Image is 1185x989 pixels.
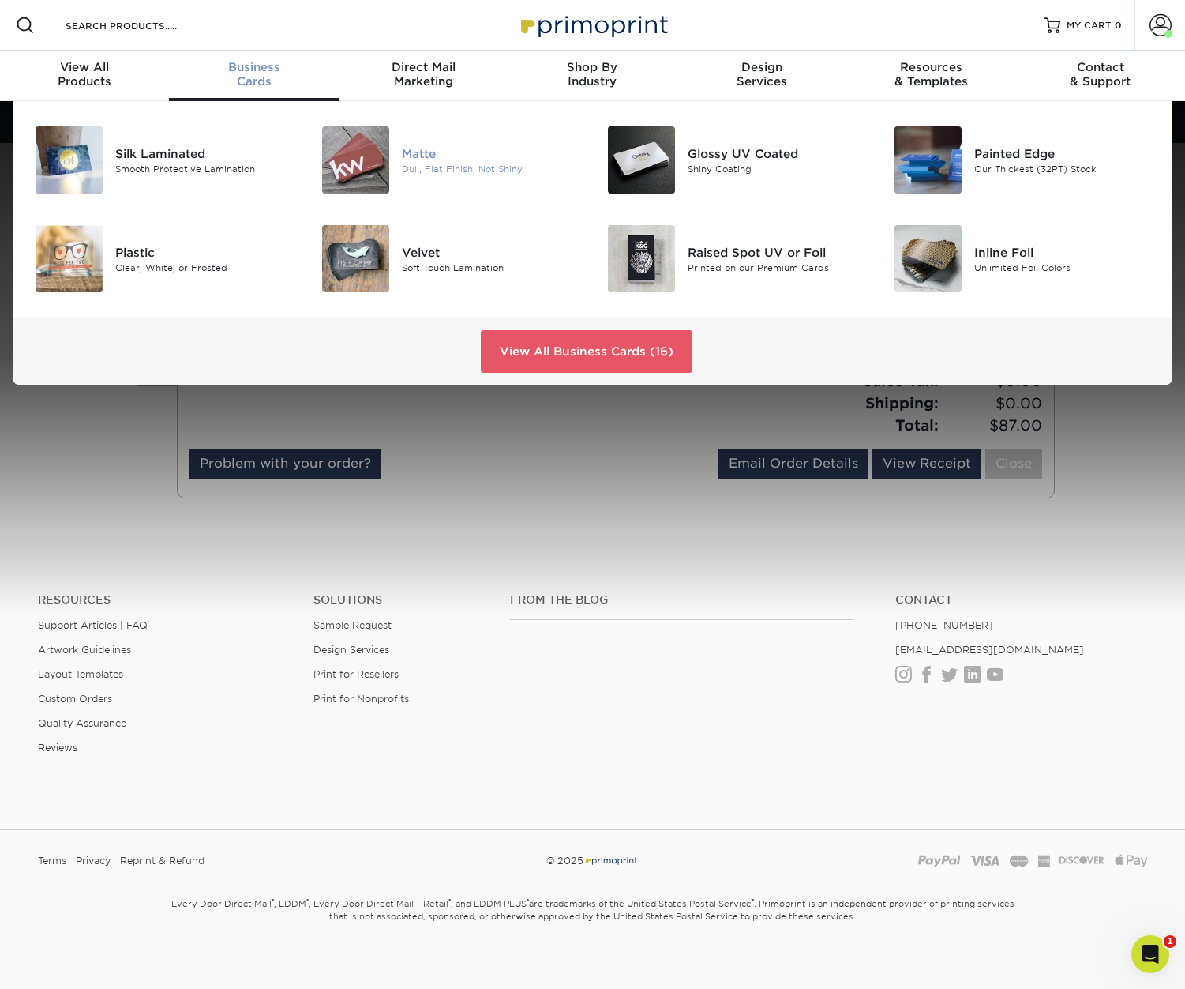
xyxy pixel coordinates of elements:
[64,16,218,35] input: SEARCH PRODUCTS.....
[688,162,867,175] div: Shiny Coating
[688,261,867,274] div: Printed on our Premium Cards
[677,60,846,88] div: Services
[508,60,677,88] div: Industry
[169,60,338,88] div: Cards
[36,225,103,292] img: Plastic Business Cards
[894,225,962,292] img: Inline Foil Business Cards
[891,219,1153,299] a: Inline Foil Business Cards Inline Foil Unlimited Foil Colors
[1164,935,1176,948] span: 1
[313,644,389,656] a: Design Services
[677,60,846,74] span: Design
[846,60,1015,88] div: & Templates
[608,225,675,292] img: Raised Spot UV or Foil Business Cards
[1016,60,1185,88] div: & Support
[115,145,294,162] div: Silk Laminated
[115,243,294,261] div: Plastic
[402,145,581,162] div: Matte
[120,849,204,873] a: Reprint & Refund
[891,120,1153,200] a: Painted Edge Business Cards Painted Edge Our Thickest (32PT) Stock
[974,145,1153,162] div: Painted Edge
[76,849,111,873] a: Privacy
[306,897,309,905] sup: ®
[322,126,389,194] img: Matte Business Cards
[402,243,581,261] div: Velvet
[608,126,675,194] img: Glossy UV Coated Business Cards
[448,897,451,905] sup: ®
[1115,20,1122,31] span: 0
[974,162,1153,175] div: Our Thickest (32PT) Stock
[38,619,148,631] a: Support Articles | FAQ
[402,261,581,274] div: Soft Touch Lamination
[895,619,993,631] a: [PHONE_NUMBER]
[38,644,131,656] a: Artwork Guidelines
[974,261,1153,274] div: Unlimited Foil Colors
[481,330,692,373] a: View All Business Cards (16)
[1016,51,1185,101] a: Contact& Support
[318,120,581,200] a: Matte Business Cards Matte Dull, Flat Finish, Not Shiny
[313,619,392,631] a: Sample Request
[339,51,508,101] a: Direct MailMarketing
[895,644,1084,656] a: [EMAIL_ADDRESS][DOMAIN_NAME]
[846,60,1015,74] span: Resources
[313,668,399,680] a: Print for Resellers
[38,668,123,680] a: Layout Templates
[583,855,639,867] img: Primoprint
[32,120,294,200] a: Silk Laminated Business Cards Silk Laminated Smooth Protective Lamination
[131,892,1055,961] small: Every Door Direct Mail , EDDM , Every Door Direct Mail – Retail , and EDDM PLUS are trademarks of...
[38,717,126,729] a: Quality Assurance
[508,51,677,101] a: Shop ByIndustry
[514,8,672,42] img: Primoprint
[38,849,66,873] a: Terms
[169,60,338,74] span: Business
[38,742,77,754] a: Reviews
[339,60,508,74] span: Direct Mail
[318,219,581,299] a: Velvet Business Cards Velvet Soft Touch Lamination
[32,219,294,299] a: Plastic Business Cards Plastic Clear, White, or Frosted
[403,849,781,873] div: © 2025
[508,60,677,74] span: Shop By
[1067,19,1112,32] span: MY CART
[322,225,389,292] img: Velvet Business Cards
[115,261,294,274] div: Clear, White, or Frosted
[313,693,409,705] a: Print for Nonprofits
[894,126,962,194] img: Painted Edge Business Cards
[1016,60,1185,74] span: Contact
[402,162,581,175] div: Dull, Flat Finish, Not Shiny
[846,51,1015,101] a: Resources& Templates
[115,162,294,175] div: Smooth Protective Lamination
[688,243,867,261] div: Raised Spot UV or Foil
[1055,946,1185,989] iframe: Google Customer Reviews
[974,243,1153,261] div: Inline Foil
[272,897,274,905] sup: ®
[169,51,338,101] a: BusinessCards
[677,51,846,101] a: DesignServices
[38,693,112,705] a: Custom Orders
[605,219,868,299] a: Raised Spot UV or Foil Business Cards Raised Spot UV or Foil Printed on our Premium Cards
[752,897,754,905] sup: ®
[688,145,867,162] div: Glossy UV Coated
[36,126,103,194] img: Silk Laminated Business Cards
[605,120,868,200] a: Glossy UV Coated Business Cards Glossy UV Coated Shiny Coating
[1131,935,1169,973] iframe: Intercom live chat
[339,60,508,88] div: Marketing
[527,897,529,905] sup: ®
